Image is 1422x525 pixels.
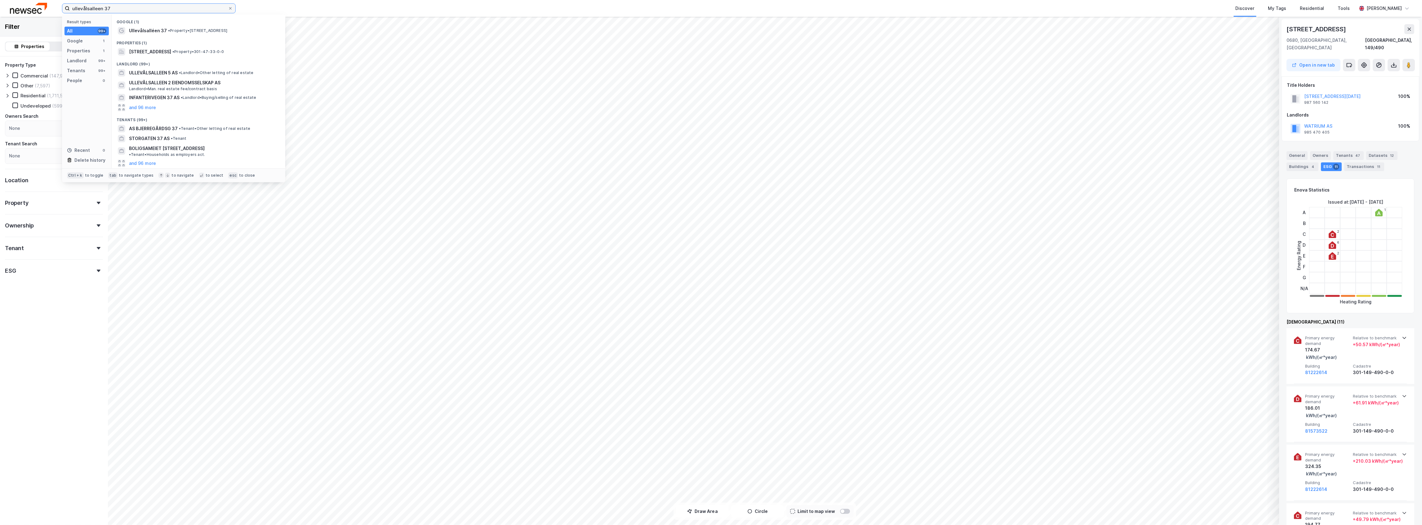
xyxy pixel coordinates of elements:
[1337,251,1340,255] div: 2
[129,27,167,34] span: Ullevålsalléen 37
[1344,162,1384,171] div: Transactions
[5,22,20,32] div: Filter
[1338,5,1350,12] div: Tools
[108,172,118,179] div: tab
[1353,480,1398,485] span: Cadastre
[101,48,106,53] div: 1
[1389,152,1395,159] div: 12
[1367,5,1402,12] div: [PERSON_NAME]
[1334,151,1364,160] div: Tenants
[1287,111,1414,119] div: Landlords
[1305,470,1337,478] div: kWh/(㎡*year)
[5,177,28,184] div: Location
[67,47,90,55] div: Properties
[1301,218,1309,229] div: B
[172,49,174,54] span: •
[67,67,85,74] div: Tenants
[101,148,106,153] div: 0
[49,73,69,79] div: (147,981)
[1304,100,1329,105] div: 987 560 142
[10,3,47,14] img: newsec-logo.f6e21ccffca1b3a03d2d.png
[731,505,784,518] button: Circle
[1305,346,1351,361] div: 174.67
[1287,82,1414,89] div: Title Holders
[228,172,238,179] div: esc
[1310,164,1316,170] div: 4
[5,267,16,275] div: ESG
[1353,364,1398,369] span: Cadastre
[1353,452,1398,457] span: Relative to benchmark
[67,37,83,45] div: Google
[21,43,45,50] div: Properties
[1300,5,1324,12] div: Residential
[98,68,106,73] div: 99+
[1305,510,1351,521] span: Primary energy demand
[206,173,224,178] div: to select
[67,147,90,154] div: Recent
[129,94,180,101] span: INFANTERIVEGEN 37 AS
[98,58,106,63] div: 99+
[1353,335,1398,341] span: Relative to benchmark
[1305,480,1351,485] span: Building
[1310,151,1331,160] div: Owners
[1337,230,1340,233] div: 2
[20,83,33,89] div: Other
[129,86,217,91] span: Landlord • Man. real estate fee/contract basis
[1305,463,1351,478] div: 324.35
[112,113,285,124] div: Tenants (99+)
[129,48,171,55] span: [STREET_ADDRESS]
[47,93,70,99] div: (1,711,587)
[1353,486,1398,493] div: 301-149-490-0-0
[1301,283,1309,294] div: N/A
[171,136,173,141] span: •
[1353,394,1398,399] span: Relative to benchmark
[5,199,28,207] div: Property
[1305,369,1327,376] button: 81222614
[1287,59,1341,71] button: Open in new tab
[67,172,84,179] div: Ctrl + k
[129,152,131,157] span: •
[52,103,74,109] div: (599,844)
[101,38,106,43] div: 1
[171,136,186,141] span: Tenant
[171,173,194,178] div: to navigate
[98,29,106,33] div: 99+
[1353,427,1398,435] div: 301-149-490-0-0
[1384,208,1386,212] div: 1
[1301,207,1309,218] div: A
[129,69,178,77] span: ULLEVÅLSALLEEN 5 AS
[35,83,50,89] div: (7,597)
[179,70,181,75] span: •
[1333,164,1340,170] div: 11
[1366,151,1398,160] div: Datasets
[20,93,46,99] div: Residential
[1305,486,1327,493] button: 81222614
[1301,229,1309,240] div: C
[70,4,228,13] input: Search by address, cadastre, landlords, tenants or people
[1391,495,1422,525] iframe: Chat Widget
[168,28,227,33] span: Property • [STREET_ADDRESS]
[119,173,153,178] div: to navigate types
[1287,162,1319,171] div: Buildings
[20,103,51,109] div: Undeveloped
[179,126,181,131] span: •
[1301,272,1309,283] div: G
[1305,412,1337,419] div: kWh/(㎡*year)
[1353,510,1398,516] span: Relative to benchmark
[1305,427,1328,435] button: 81573522
[1398,93,1411,100] div: 100%
[1304,130,1330,135] div: 985 470 405
[172,49,224,54] span: Property • 301-47-33-0-0
[1287,24,1348,34] div: [STREET_ADDRESS]
[168,28,170,33] span: •
[1391,495,1422,525] div: Kontrollprogram for chat
[1398,122,1411,130] div: 100%
[9,152,20,160] div: None
[5,113,38,120] div: Owners Search
[112,36,285,47] div: Properties (1)
[67,27,73,35] div: All
[9,125,20,132] div: None
[1236,5,1255,12] div: Discover
[101,78,106,83] div: 0
[112,15,285,26] div: Google (1)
